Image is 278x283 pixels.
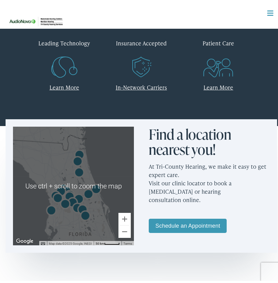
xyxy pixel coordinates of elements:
p: At Tri-County Hearing, we make it easy to get expert care. Visit our clinic locator to book a [ME... [149,155,270,206]
a: In-Network Carriers [116,81,167,89]
a: Patient Care [185,32,252,68]
button: Keyboard shortcuts [41,239,45,243]
div: AudioNova [65,193,80,208]
a: Learn More [203,81,233,89]
div: Leading Technology [30,32,98,50]
button: Map Scale: 50 km per 46 pixels [94,239,122,243]
div: AudioNova [70,152,85,167]
span: 50 km [96,239,104,243]
button: Zoom out [118,223,131,235]
a: Insurance Accepted [107,32,175,68]
div: AudioNova [71,190,86,205]
span: Map data ©2025 Google, INEGI [49,239,92,243]
div: AudioNova [48,187,63,202]
div: NextGen Hearing by AudioNova [72,163,87,178]
a: Leading Technology [30,32,98,68]
div: AudioNova [53,182,68,197]
button: Zoom in [118,210,131,223]
div: AudioNova [78,207,93,222]
div: AudioNova [62,186,77,201]
div: AudioNova [62,188,77,202]
a: Schedule an Appointment [149,216,227,231]
div: Insurance Accepted [107,32,175,50]
div: AudioNova [81,185,96,200]
div: Patient Care [185,32,252,50]
h2: Find a location nearest you! [149,124,248,155]
div: NextGen Hearing by AudioNova [72,146,87,161]
a: What We Offer [10,25,277,44]
div: AudioNova [75,201,90,215]
div: Tri-County Hearing Services by AudioNova [50,189,65,204]
div: AudioNova [59,182,74,197]
a: Terms (opens in new tab) [123,239,132,243]
a: Open this area in Google Maps (opens a new window) [15,235,35,243]
div: Tri-County Hearing Services by AudioNova [44,201,59,216]
img: Google [15,235,35,243]
div: Hometown Hearing by AudioNova [89,180,104,195]
a: Learn More [49,81,79,89]
div: Tri-County Hearing Services by AudioNova [56,180,71,194]
div: Tri-County Hearing Services by AudioNova [70,199,85,214]
div: AudioNova [58,195,73,210]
